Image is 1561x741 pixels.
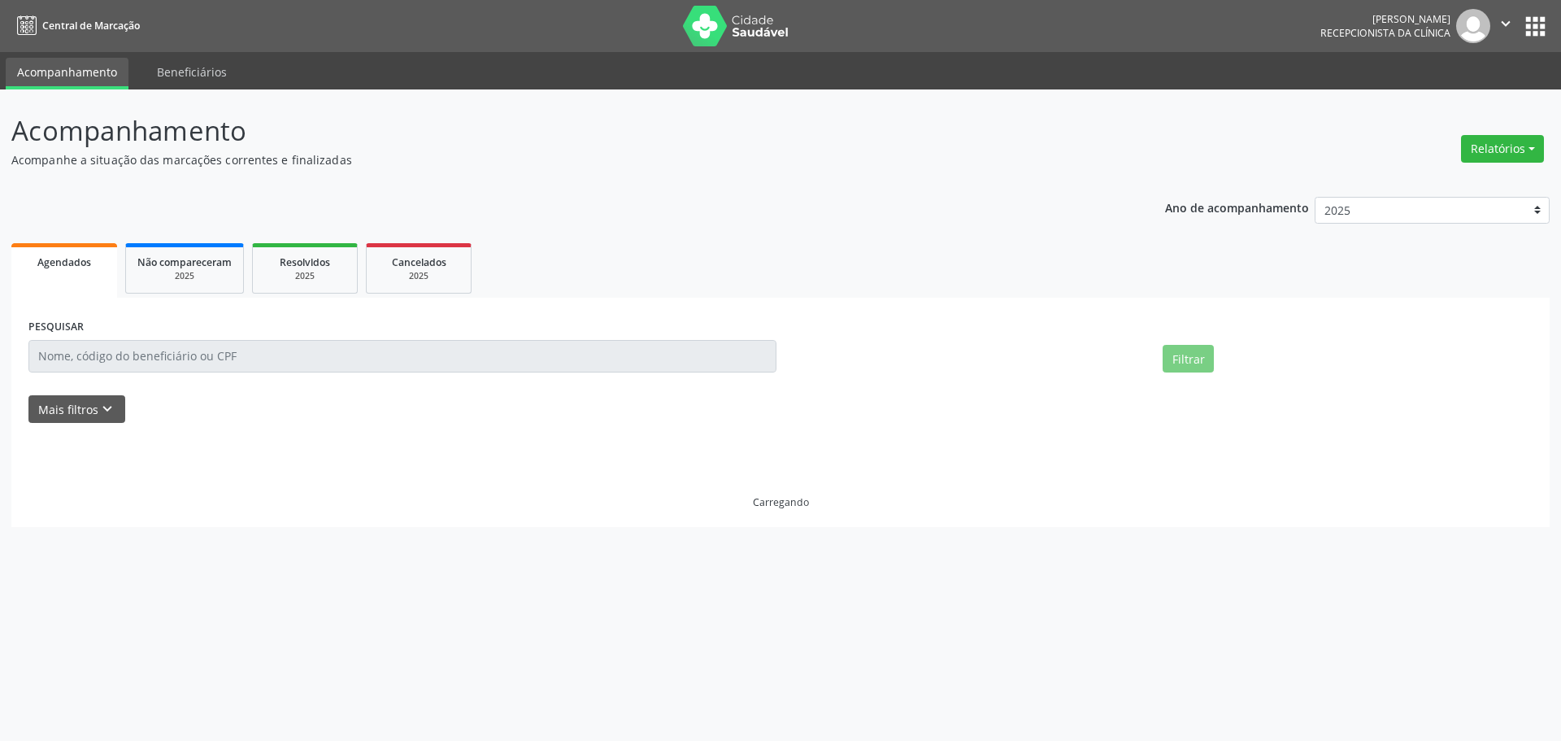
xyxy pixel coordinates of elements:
button: Relatórios [1461,135,1544,163]
div: 2025 [378,270,459,282]
button:  [1490,9,1521,43]
p: Acompanhe a situação das marcações correntes e finalizadas [11,151,1088,168]
button: apps [1521,12,1550,41]
i:  [1497,15,1515,33]
span: Não compareceram [137,255,232,269]
a: Central de Marcação [11,12,140,39]
div: 2025 [264,270,346,282]
p: Ano de acompanhamento [1165,197,1309,217]
span: Cancelados [392,255,446,269]
button: Filtrar [1163,345,1214,373]
i: keyboard_arrow_down [98,400,116,418]
a: Beneficiários [146,58,238,86]
div: 2025 [137,270,232,282]
div: Carregando [753,495,809,509]
span: Resolvidos [280,255,330,269]
a: Acompanhamento [6,58,128,89]
span: Central de Marcação [42,19,140,33]
img: img [1456,9,1490,43]
div: [PERSON_NAME] [1320,12,1450,26]
span: Recepcionista da clínica [1320,26,1450,40]
p: Acompanhamento [11,111,1088,151]
button: Mais filtroskeyboard_arrow_down [28,395,125,424]
input: Nome, código do beneficiário ou CPF [28,340,776,373]
span: Agendados [37,255,91,269]
label: PESQUISAR [28,315,84,340]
